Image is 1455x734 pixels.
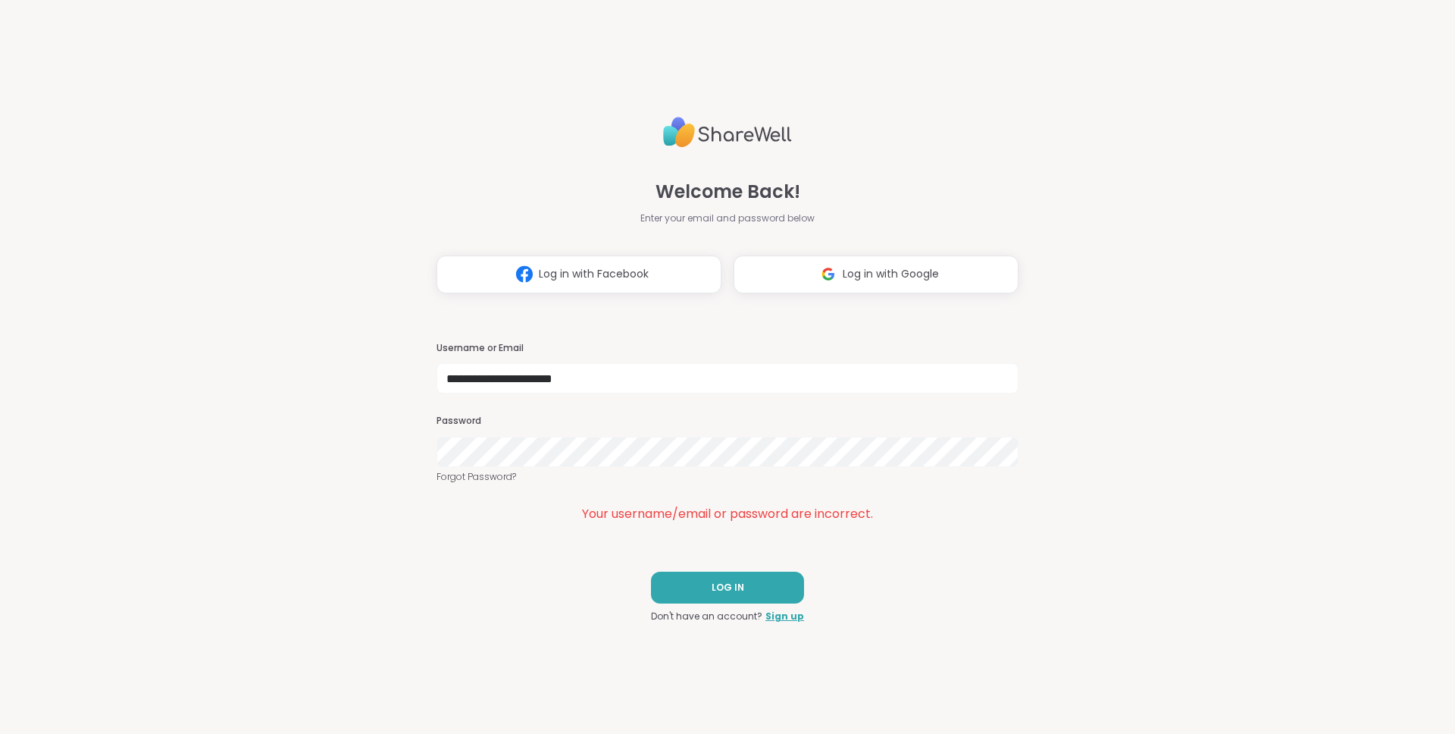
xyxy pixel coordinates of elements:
span: Don't have an account? [651,610,762,623]
img: ShareWell Logo [663,111,792,154]
a: Forgot Password? [436,470,1018,484]
span: Welcome Back! [656,178,800,205]
div: Your username/email or password are incorrect. [436,505,1018,523]
span: Log in with Facebook [539,266,649,282]
button: Log in with Google [734,256,1018,293]
h3: Password [436,415,1018,428]
h3: Username or Email [436,342,1018,355]
span: LOG IN [712,581,744,594]
a: Sign up [765,610,804,623]
img: ShareWell Logomark [814,260,843,288]
button: LOG IN [651,572,804,604]
img: ShareWell Logomark [510,260,539,288]
span: Log in with Google [843,266,939,282]
button: Log in with Facebook [436,256,721,293]
span: Enter your email and password below [640,212,815,225]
